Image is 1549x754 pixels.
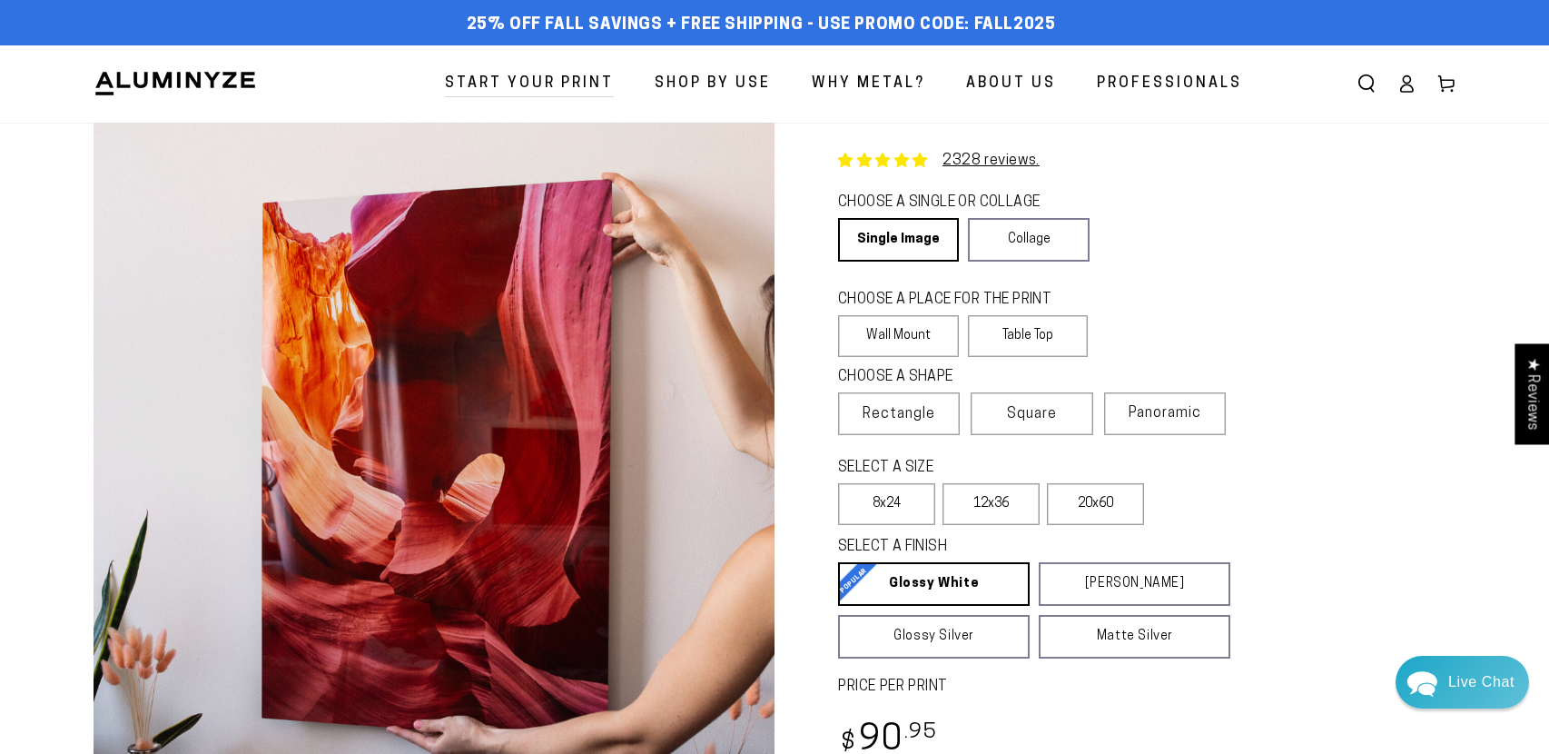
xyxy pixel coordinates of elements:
label: Table Top [968,315,1089,357]
a: 2328 reviews. [942,154,1040,168]
legend: CHOOSE A PLACE FOR THE PRINT [838,290,1071,311]
div: Contact Us Directly [1448,656,1514,709]
span: Panoramic [1129,406,1201,421]
legend: SELECT A SIZE [838,458,1084,479]
span: Square [1007,403,1057,425]
span: About Us [966,71,1056,97]
summary: Search our site [1347,64,1386,104]
a: About Us [952,60,1070,108]
a: Single Image [838,218,959,262]
a: Professionals [1083,60,1256,108]
a: Glossy Silver [838,615,1030,659]
div: Chat widget toggle [1396,656,1529,709]
a: Matte Silver [1039,615,1230,659]
label: 12x36 [942,483,1040,525]
label: PRICE PER PRINT [838,677,1455,698]
a: Collage [968,218,1089,262]
label: Wall Mount [838,315,959,357]
a: Shop By Use [641,60,784,108]
legend: CHOOSE A SINGLE OR COLLAGE [838,193,1072,213]
img: Aluminyze [94,70,257,97]
sup: .95 [904,722,937,743]
a: Why Metal? [798,60,939,108]
span: Rectangle [863,403,935,425]
label: 8x24 [838,483,935,525]
legend: SELECT A FINISH [838,537,1187,558]
span: 25% off FALL Savings + Free Shipping - Use Promo Code: FALL2025 [467,15,1056,35]
div: Click to open Judge.me floating reviews tab [1514,343,1549,444]
span: Professionals [1097,71,1242,97]
a: Glossy White [838,562,1030,606]
span: Shop By Use [655,71,771,97]
legend: CHOOSE A SHAPE [838,367,1074,388]
span: Why Metal? [812,71,925,97]
span: Start Your Print [445,71,614,97]
a: [PERSON_NAME] [1039,562,1230,606]
label: 20x60 [1047,483,1144,525]
a: Start Your Print [431,60,627,108]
